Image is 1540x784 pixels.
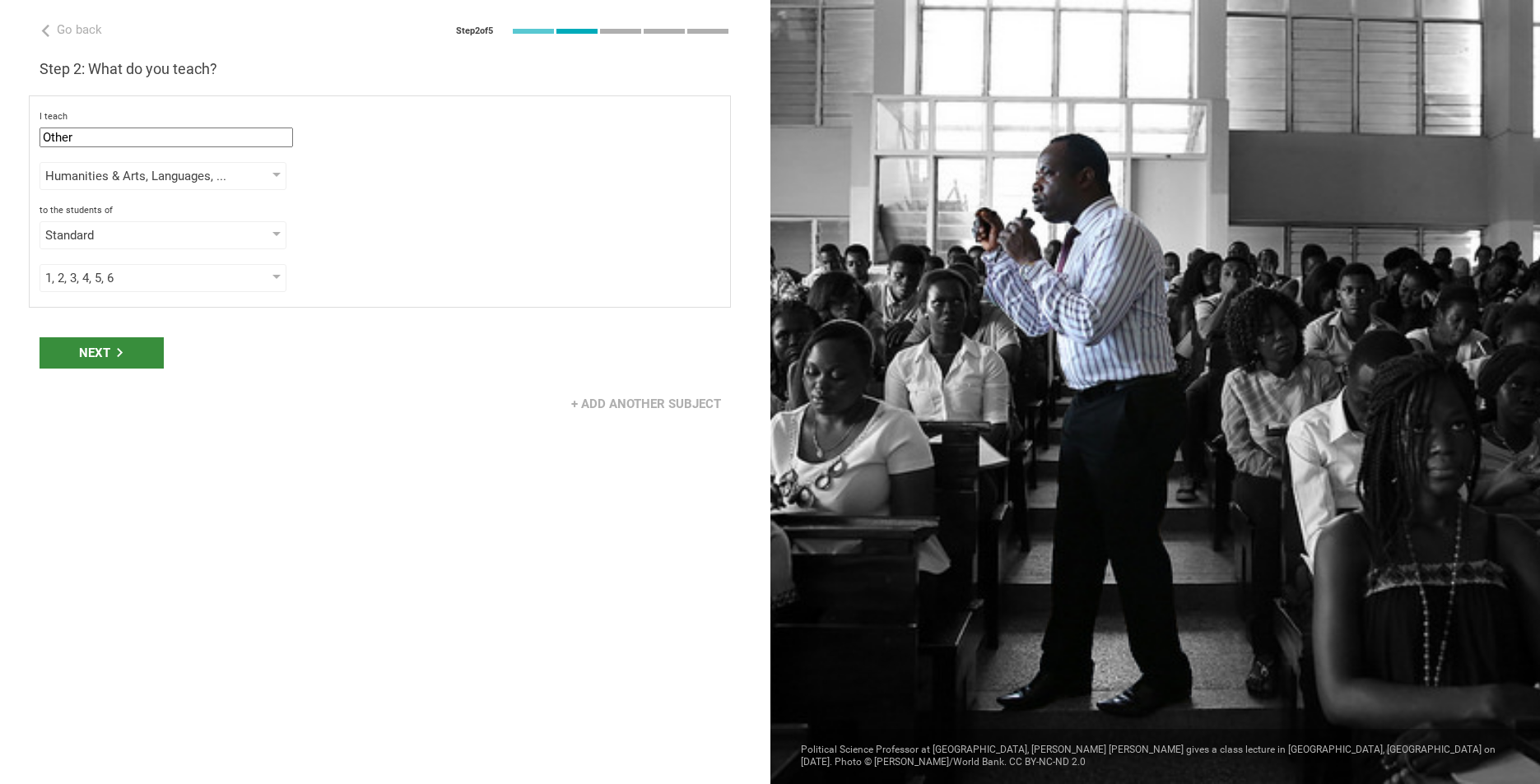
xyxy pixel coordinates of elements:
[40,337,164,369] div: Next
[561,388,731,420] div: + Add another subject
[40,111,720,123] div: I teach
[45,270,234,286] div: 1, 2, 3, 4, 5, 6
[456,26,493,37] div: Step 2 of 5
[57,22,102,37] span: Go back
[40,59,731,79] h3: Step 2: What do you teach?
[40,128,293,147] input: subject or discipline
[45,227,234,244] div: Standard
[45,168,234,184] div: Humanities & Arts, Languages, Sciences, Physical Education, Technology, Life & career skills, Oth...
[40,205,720,216] div: to the students of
